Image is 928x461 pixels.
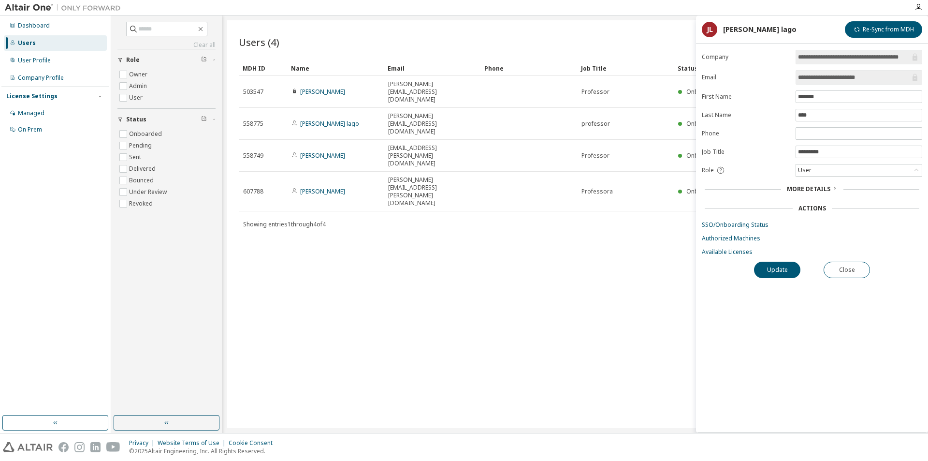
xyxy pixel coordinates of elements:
[158,439,229,447] div: Website Terms of Use
[18,39,36,47] div: Users
[129,128,164,140] label: Onboarded
[388,144,476,167] span: [EMAIL_ADDRESS][PERSON_NAME][DOMAIN_NAME]
[388,176,476,207] span: [PERSON_NAME][EMAIL_ADDRESS][PERSON_NAME][DOMAIN_NAME]
[484,60,573,76] div: Phone
[243,60,283,76] div: MDH ID
[129,186,169,198] label: Under Review
[243,220,326,228] span: Showing entries 1 through 4 of 4
[300,119,359,128] a: [PERSON_NAME] lago
[581,152,609,160] span: Professor
[129,447,278,455] p: © 2025 Altair Engineering, Inc. All Rights Reserved.
[106,442,120,452] img: youtube.svg
[126,116,146,123] span: Status
[129,175,156,186] label: Bounced
[117,109,216,130] button: Status
[686,187,719,195] span: Onboarded
[126,56,140,64] span: Role
[300,187,345,195] a: [PERSON_NAME]
[18,57,51,64] div: User Profile
[129,92,145,104] label: User
[201,56,207,64] span: Clear filter
[3,442,53,452] img: altair_logo.svg
[388,80,476,104] span: [PERSON_NAME][EMAIL_ADDRESS][DOMAIN_NAME]
[702,248,922,256] a: Available Licenses
[796,164,922,176] div: User
[798,205,826,212] div: Actions
[300,151,345,160] a: [PERSON_NAME]
[702,93,790,101] label: First Name
[678,60,861,76] div: Status
[201,116,207,123] span: Clear filter
[797,165,813,176] div: User
[129,140,154,151] label: Pending
[686,151,719,160] span: Onboarded
[702,148,790,156] label: Job Title
[702,22,717,37] div: jl
[129,151,143,163] label: Sent
[6,92,58,100] div: License Settings
[702,130,790,137] label: Phone
[702,166,714,174] span: Role
[702,111,790,119] label: Last Name
[58,442,69,452] img: facebook.svg
[229,439,278,447] div: Cookie Consent
[845,21,922,38] button: Re-Sync from MDH
[243,88,263,96] span: 503547
[243,152,263,160] span: 558749
[581,120,610,128] span: professor
[129,69,149,80] label: Owner
[686,88,719,96] span: Onboarded
[702,53,790,61] label: Company
[824,262,870,278] button: Close
[243,120,263,128] span: 558775
[18,109,44,117] div: Managed
[18,74,64,82] div: Company Profile
[117,41,216,49] a: Clear all
[702,235,922,242] a: Authorized Machines
[291,60,380,76] div: Name
[388,60,477,76] div: Email
[388,112,476,135] span: [PERSON_NAME][EMAIL_ADDRESS][DOMAIN_NAME]
[5,3,126,13] img: Altair One
[18,22,50,30] div: Dashboard
[581,60,670,76] div: Job Title
[129,80,149,92] label: Admin
[18,126,42,134] div: On Prem
[129,198,155,209] label: Revoked
[723,26,797,33] div: [PERSON_NAME] lago
[581,188,613,195] span: Professora
[129,439,158,447] div: Privacy
[754,262,800,278] button: Update
[702,74,790,81] label: Email
[702,221,922,229] a: SSO/Onboarding Status
[581,88,609,96] span: Professor
[686,119,719,128] span: Onboarded
[74,442,85,452] img: instagram.svg
[243,188,263,195] span: 607788
[90,442,101,452] img: linkedin.svg
[300,88,345,96] a: [PERSON_NAME]
[239,35,279,49] span: Users (4)
[787,185,830,193] span: More Details
[129,163,158,175] label: Delivered
[117,49,216,71] button: Role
